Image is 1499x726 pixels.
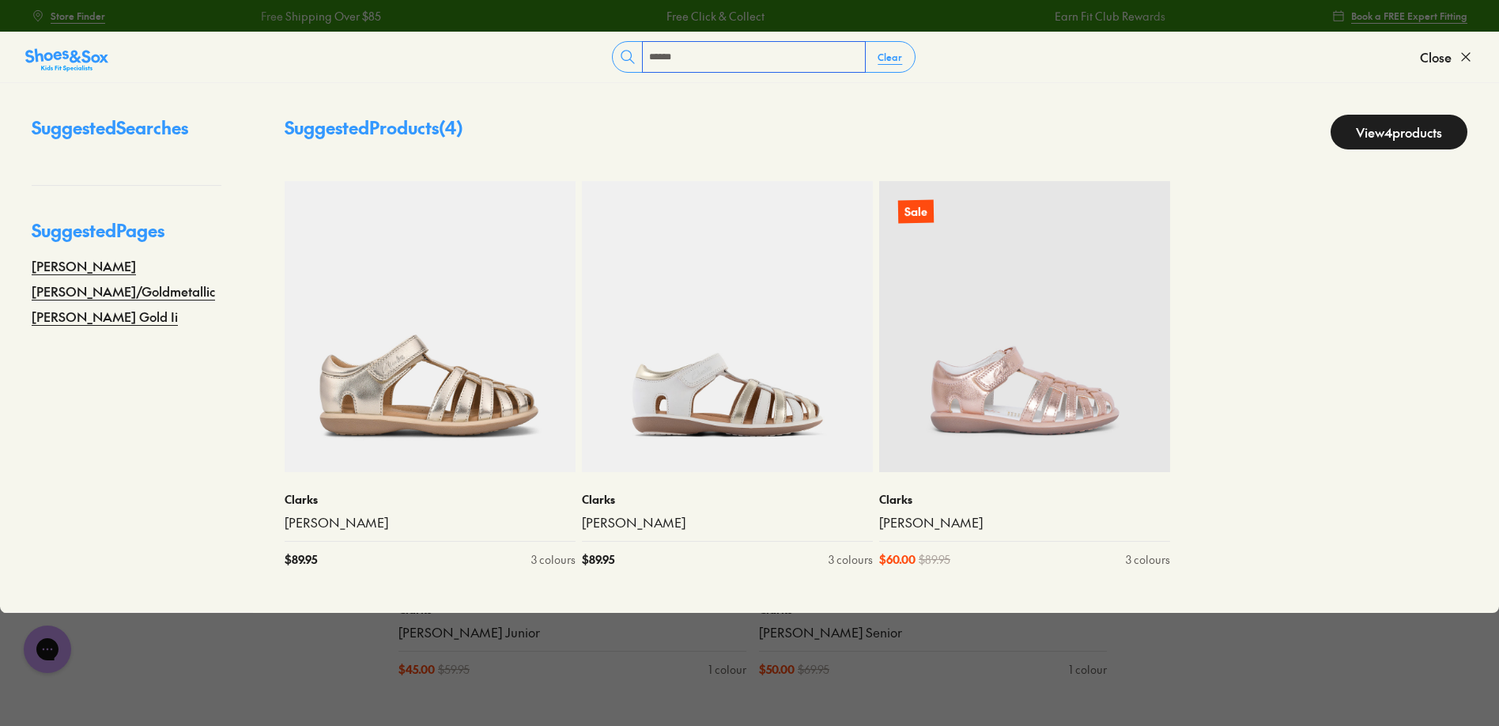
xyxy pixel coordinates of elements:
[898,199,934,223] p: Sale
[261,8,381,25] a: Free Shipping Over $85
[1351,9,1467,23] span: Book a FREE Expert Fitting
[1332,2,1467,30] a: Book a FREE Expert Fitting
[16,620,79,679] iframe: Gorgias live chat messenger
[879,514,1170,531] a: [PERSON_NAME]
[708,661,746,678] div: 1 colour
[759,661,795,678] span: $ 50.00
[582,551,614,568] span: $ 89.95
[32,115,221,153] p: Suggested Searches
[32,256,136,275] a: [PERSON_NAME]
[285,115,463,149] p: Suggested Products
[32,217,221,256] p: Suggested Pages
[1420,47,1452,66] span: Close
[1054,8,1165,25] a: Earn Fit Club Rewards
[1069,661,1107,678] div: 1 colour
[25,47,108,73] img: SNS_Logo_Responsive.svg
[798,661,829,678] span: $ 69.95
[1126,551,1170,568] div: 3 colours
[531,551,576,568] div: 3 colours
[32,307,178,326] a: [PERSON_NAME] Gold Ii
[285,551,317,568] span: $ 89.95
[879,491,1170,508] p: Clarks
[582,514,873,531] a: [PERSON_NAME]
[32,2,105,30] a: Store Finder
[879,181,1170,472] a: Sale
[582,491,873,508] p: Clarks
[666,8,764,25] a: Free Click & Collect
[865,43,915,71] button: Clear
[759,624,1107,641] a: [PERSON_NAME] Senior
[32,282,215,301] a: [PERSON_NAME]/Goldmetallic
[25,44,108,70] a: Shoes &amp; Sox
[285,514,576,531] a: [PERSON_NAME]
[879,551,916,568] span: $ 60.00
[1331,115,1467,149] a: View4products
[829,551,873,568] div: 3 colours
[398,624,746,641] a: [PERSON_NAME] Junior
[1420,40,1474,74] button: Close
[398,661,435,678] span: $ 45.00
[438,661,470,678] span: $ 59.95
[285,491,576,508] p: Clarks
[439,115,463,139] span: ( 4 )
[919,551,950,568] span: $ 89.95
[51,9,105,23] span: Store Finder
